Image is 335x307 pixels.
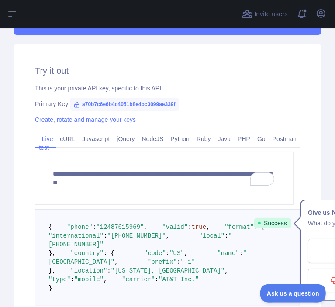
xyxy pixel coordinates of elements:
[260,284,326,303] iframe: Toggle Customer Support
[70,276,74,283] span: :
[162,224,188,231] span: "valid"
[144,250,166,257] span: "code"
[107,232,166,239] span: "[PHONE_NUMBER]"
[234,132,254,146] a: PHP
[166,250,169,257] span: :
[184,250,188,257] span: ,
[56,132,79,146] a: cURL
[269,132,300,146] a: Postman
[240,7,290,21] button: Invite users
[104,276,107,283] span: ,
[193,132,214,146] a: Ruby
[155,276,159,283] span: :
[48,250,56,257] span: },
[144,224,147,231] span: ,
[67,224,93,231] span: "phone"
[218,250,239,257] span: "name"
[35,152,294,205] textarea: To enrich screen reader interactions, please activate Accessibility in Grammarly extension settings
[70,98,179,111] span: a70b7c6e6b4c4051b8e4bc3099ae339f
[74,276,104,283] span: "mobile"
[48,232,104,239] span: "international"
[104,250,114,257] span: : {
[104,232,107,239] span: :
[214,132,235,146] a: Java
[114,259,118,266] span: ,
[111,267,224,274] span: "[US_STATE], [GEOGRAPHIC_DATA]"
[148,259,177,266] span: "prefix"
[169,250,184,257] span: "US"
[192,224,207,231] span: true
[224,224,254,231] span: "format"
[48,250,247,266] span: "[GEOGRAPHIC_DATA]"
[113,132,138,146] a: jQuery
[254,224,265,231] span: : {
[166,232,169,239] span: ,
[70,267,107,274] span: "location"
[35,84,300,93] div: This is your private API key, specific to this API.
[48,267,56,274] span: },
[48,224,52,231] span: {
[122,276,155,283] span: "carrier"
[70,250,104,257] span: "country"
[96,224,144,231] span: "12487615969"
[48,276,70,283] span: "type"
[224,267,228,274] span: ,
[107,267,111,274] span: :
[159,276,199,283] span: "AT&T Inc."
[35,116,136,123] a: Create, rotate and manage your keys
[48,285,52,292] span: }
[93,224,96,231] span: :
[35,100,300,108] div: Primary Key:
[167,132,193,146] a: Python
[254,132,269,146] a: Go
[48,232,232,248] span: "[PHONE_NUMBER]"
[138,132,167,146] a: NodeJS
[79,132,113,146] a: Javascript
[180,259,195,266] span: "+1"
[206,224,210,231] span: ,
[177,259,180,266] span: :
[38,132,53,155] a: Live test
[199,232,224,239] span: "local"
[188,224,191,231] span: :
[35,65,300,77] h2: Try it out
[254,218,291,228] span: Success
[254,9,288,19] span: Invite users
[224,232,228,239] span: :
[239,250,243,257] span: :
